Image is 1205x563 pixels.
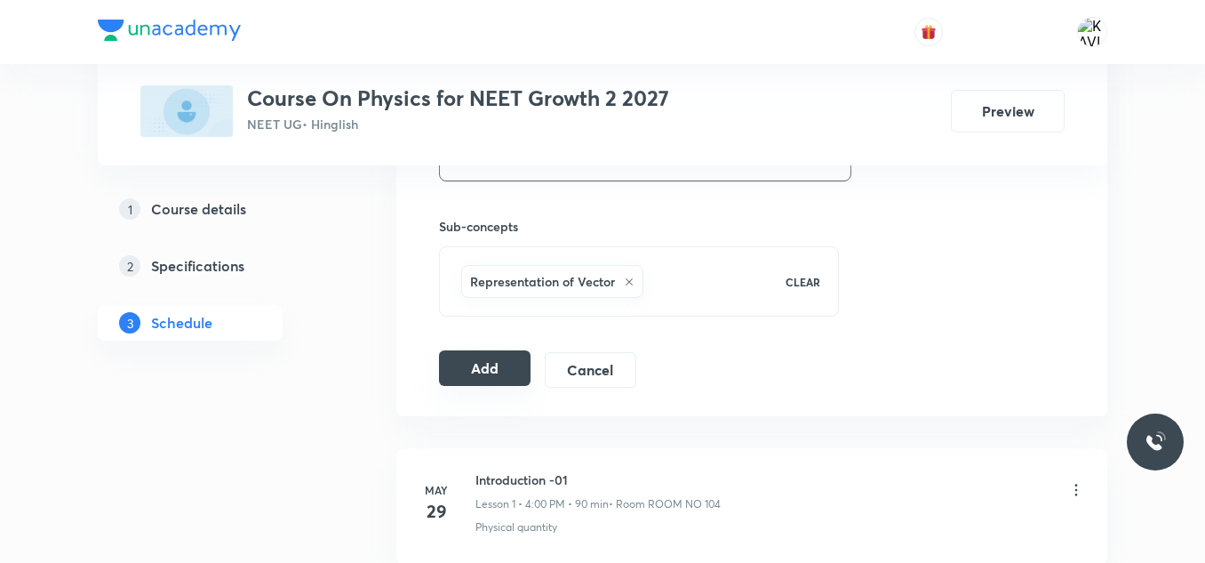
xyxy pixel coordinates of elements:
[98,191,339,227] a: 1Course details
[98,248,339,284] a: 2Specifications
[475,519,557,535] p: Physical quantity
[545,352,636,388] button: Cancel
[119,312,140,334] p: 3
[951,90,1065,133] button: Preview
[470,272,615,291] h6: Representation of Vector
[786,274,820,290] p: CLEAR
[119,198,140,220] p: 1
[247,85,669,111] h3: Course On Physics for NEET Growth 2 2027
[140,85,233,137] img: 4E8CDF0A-A6B3-48A6-9F61-DD1F35F6B600_plus.png
[609,496,721,512] p: • Room ROOM NO 104
[151,312,212,334] h5: Schedule
[921,24,937,40] img: avatar
[151,255,244,277] h5: Specifications
[151,198,246,220] h5: Course details
[914,18,943,46] button: avatar
[419,498,454,525] h4: 29
[247,115,669,133] p: NEET UG • Hinglish
[439,350,531,386] button: Add
[419,482,454,498] h6: May
[119,255,140,277] p: 2
[439,217,839,236] h6: Sub-concepts
[98,20,241,41] img: Company Logo
[98,20,241,45] a: Company Logo
[475,471,721,489] h6: Introduction -01
[1145,431,1166,453] img: ttu
[475,496,609,512] p: Lesson 1 • 4:00 PM • 90 min
[1077,17,1107,47] img: KAVITA YADAV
